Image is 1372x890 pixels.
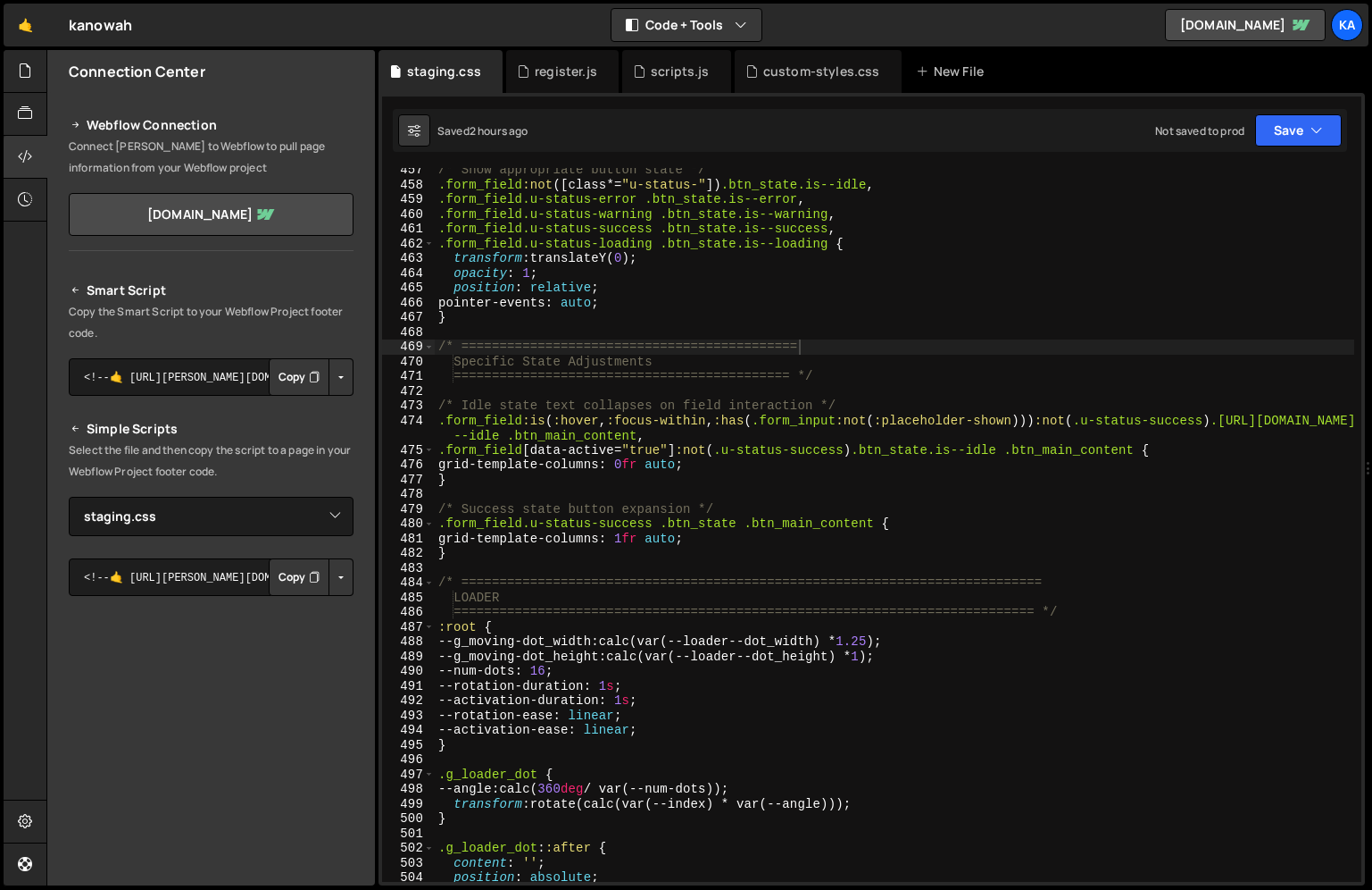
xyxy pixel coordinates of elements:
[69,358,353,396] textarea: <!--🤙 [URL][PERSON_NAME][DOMAIN_NAME]> <script>document.addEventListener("DOMContentLoaded", func...
[470,123,528,139] div: 2 hours ago
[382,634,435,650] div: 488
[382,296,435,311] div: 466
[382,251,435,266] div: 463
[382,575,435,591] div: 484
[382,207,435,222] div: 460
[69,626,355,786] iframe: YouTube video player
[382,856,435,871] div: 503
[69,301,353,344] p: Copy the Smart Script to your Webflow Project footer code.
[382,237,435,252] div: 462
[382,797,435,812] div: 499
[382,738,435,753] div: 495
[382,532,435,547] div: 481
[382,827,435,842] div: 501
[382,620,435,635] div: 487
[382,487,435,502] div: 478
[382,546,435,561] div: 482
[382,650,435,665] div: 489
[382,516,435,532] div: 480
[382,752,435,768] div: 496
[269,358,353,396] div: Button group with nested dropdown
[382,679,435,694] div: 491
[269,558,353,596] div: Button group with nested dropdown
[382,693,435,709] div: 492
[763,63,880,80] div: custom-styles.css
[382,414,435,443] div: 474
[382,870,435,886] div: 504
[69,193,353,236] a: [DOMAIN_NAME]
[651,63,710,80] div: scripts.js
[382,502,435,517] div: 479
[382,384,435,399] div: 472
[382,310,435,325] div: 467
[382,266,435,281] div: 464
[437,123,528,139] div: Saved
[382,561,435,576] div: 483
[382,369,435,384] div: 471
[382,723,435,738] div: 494
[382,355,435,370] div: 470
[382,443,435,458] div: 475
[1165,9,1326,41] a: [DOMAIN_NAME]
[382,281,435,296] div: 465
[69,62,205,81] h2: Connection Center
[269,558,329,596] button: Copy
[69,14,132,36] div: kanowah
[382,178,435,193] div: 458
[69,280,353,301] h2: Smart Script
[69,136,353,179] p: Connect [PERSON_NAME] to Webflow to pull page information from your Webflow project
[382,811,435,827] div: 500
[69,114,353,136] h2: Webflow Connection
[1255,114,1342,147] button: Save
[382,399,435,414] div: 473
[69,440,353,483] p: Select the file and then copy the script to a page in your Webflow Project footer code.
[382,664,435,679] div: 490
[69,558,353,596] textarea: <!--🤙 [URL][PERSON_NAME][DOMAIN_NAME]> <script>document.addEventListener("DOMContentLoaded", func...
[382,473,435,488] div: 477
[382,841,435,856] div: 502
[4,4,47,46] a: 🤙
[535,63,597,80] div: register.js
[382,782,435,797] div: 498
[382,163,435,178] div: 457
[382,591,435,606] div: 485
[1331,9,1363,41] a: Ka
[916,63,991,80] div: New File
[382,192,435,207] div: 459
[382,222,435,237] div: 461
[382,340,435,355] div: 469
[382,325,435,340] div: 468
[1155,123,1244,139] div: Not saved to prod
[611,9,761,41] button: Code + Tools
[382,709,435,724] div: 493
[407,63,481,80] div: staging.css
[269,358,329,396] button: Copy
[382,768,435,783] div: 497
[69,418,353,440] h2: Simple Scripts
[382,605,435,620] div: 486
[382,458,435,473] div: 476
